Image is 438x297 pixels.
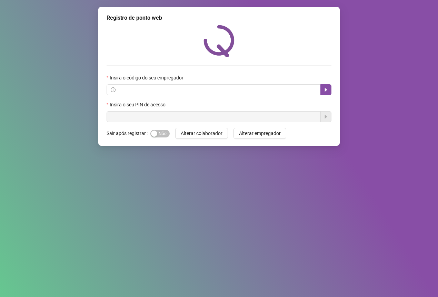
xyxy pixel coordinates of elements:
[107,74,188,82] label: Insira o código do seu empregador
[111,87,116,92] span: info-circle
[181,130,222,137] span: Alterar colaborador
[239,130,281,137] span: Alterar empregador
[203,25,235,57] img: QRPoint
[107,14,331,22] div: Registro de ponto web
[107,128,150,139] label: Sair após registrar
[233,128,286,139] button: Alterar empregador
[107,101,170,108] label: Insira o seu PIN de acesso
[323,87,329,93] span: caret-right
[175,128,228,139] button: Alterar colaborador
